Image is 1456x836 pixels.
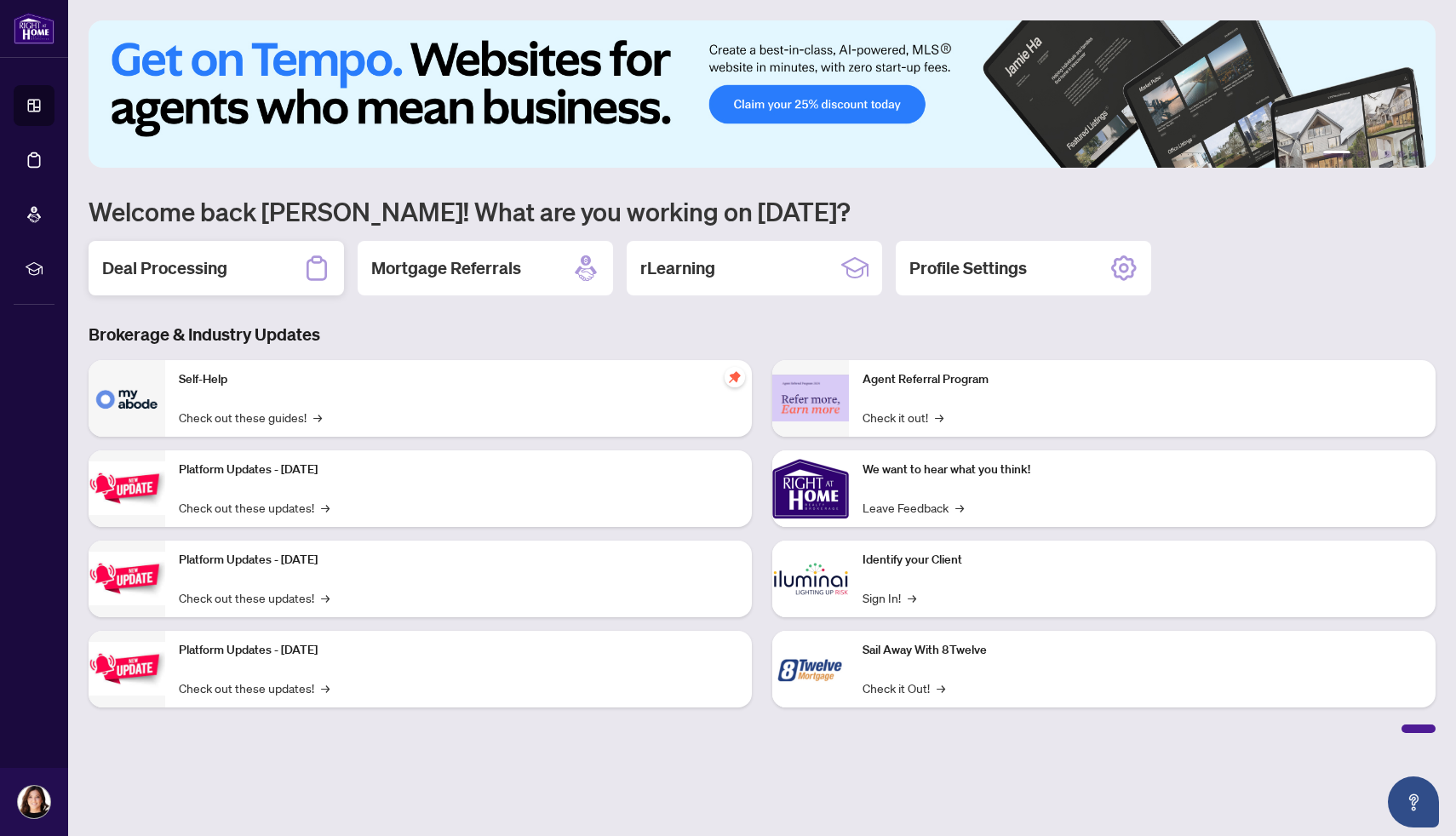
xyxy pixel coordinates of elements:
a: Check it out!→ [863,408,943,427]
img: Agent Referral Program [772,375,849,421]
h3: Brokerage & Industry Updates [89,323,1436,346]
h2: Profile Settings [909,256,1027,280]
h1: Welcome back [PERSON_NAME]! What are you working on [DATE]? [89,195,1436,227]
p: Platform Updates - [DATE] [179,641,738,660]
p: Platform Updates - [DATE] [179,461,738,479]
img: logo [14,13,54,44]
span: → [321,679,330,697]
span: → [955,498,964,517]
button: 6 [1412,151,1419,157]
p: Self-Help [179,370,738,389]
span: → [321,498,330,517]
img: Sail Away With 8Twelve [772,631,849,707]
img: Self-Help [89,360,165,437]
button: 5 [1398,151,1405,157]
span: → [937,679,945,697]
span: → [908,588,916,607]
span: → [313,408,322,427]
a: Leave Feedback→ [863,498,964,517]
span: → [935,408,943,427]
button: 3 [1371,151,1378,157]
span: pushpin [725,367,745,387]
a: Check out these updates!→ [179,588,330,607]
h2: Deal Processing [102,256,227,280]
img: Platform Updates - July 21, 2025 [89,461,165,515]
p: Platform Updates - [DATE] [179,551,738,570]
p: Sail Away With 8Twelve [863,641,1422,660]
a: Check it Out!→ [863,679,945,697]
h2: rLearning [640,256,715,280]
p: We want to hear what you think! [863,461,1422,479]
span: → [321,588,330,607]
p: Agent Referral Program [863,370,1422,389]
button: 2 [1357,151,1364,157]
img: Platform Updates - July 8, 2025 [89,552,165,605]
a: Check out these updates!→ [179,679,330,697]
a: Check out these guides!→ [179,408,322,427]
p: Identify your Client [863,551,1422,570]
img: We want to hear what you think! [772,450,849,527]
button: Open asap [1388,776,1439,827]
img: Identify your Client [772,541,849,617]
img: Slide 0 [89,20,1436,168]
button: 4 [1384,151,1391,157]
img: Profile Icon [18,786,50,818]
img: Platform Updates - June 23, 2025 [89,642,165,696]
a: Sign In!→ [863,588,916,607]
a: Check out these updates!→ [179,498,330,517]
h2: Mortgage Referrals [371,256,521,280]
button: 1 [1323,151,1350,157]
